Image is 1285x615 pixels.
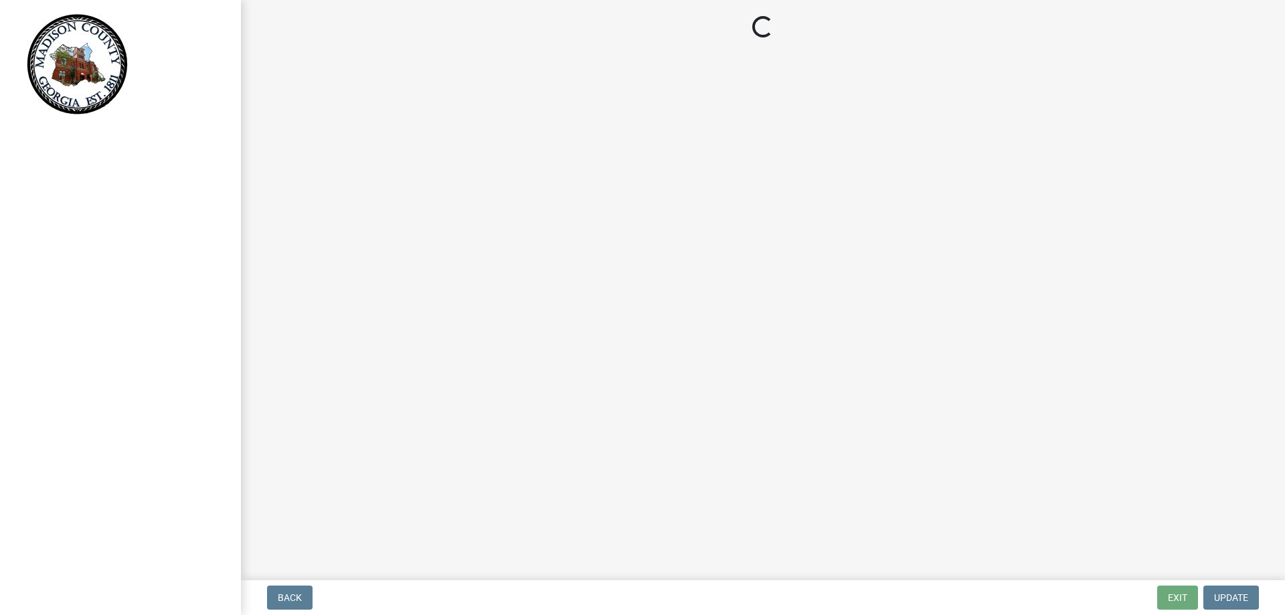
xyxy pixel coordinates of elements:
[278,592,302,603] span: Back
[1203,586,1259,610] button: Update
[1157,586,1198,610] button: Exit
[27,14,128,114] img: Madison County, Georgia
[267,586,313,610] button: Back
[1214,592,1248,603] span: Update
